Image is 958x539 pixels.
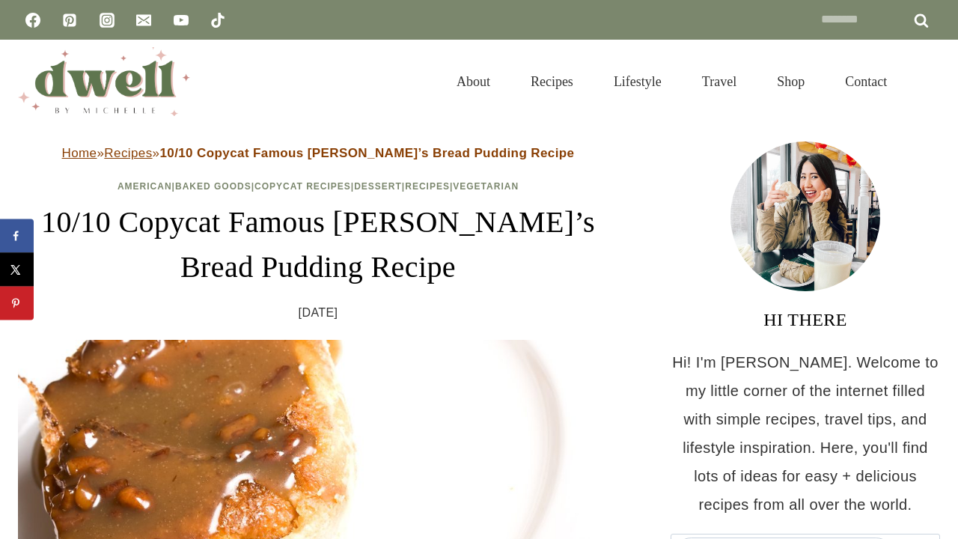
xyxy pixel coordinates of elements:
[594,55,682,108] a: Lifestyle
[104,146,152,160] a: Recipes
[159,146,574,160] strong: 10/10 Copycat Famous [PERSON_NAME]’s Bread Pudding Recipe
[436,55,907,108] nav: Primary Navigation
[55,5,85,35] a: Pinterest
[18,200,618,290] h1: 10/10 Copycat Famous [PERSON_NAME]’s Bread Pudding Recipe
[62,146,97,160] a: Home
[18,5,48,35] a: Facebook
[671,306,940,333] h3: HI THERE
[203,5,233,35] a: TikTok
[757,55,825,108] a: Shop
[453,181,519,192] a: Vegetarian
[436,55,510,108] a: About
[510,55,594,108] a: Recipes
[671,348,940,519] p: Hi! I'm [PERSON_NAME]. Welcome to my little corner of the internet filled with simple recipes, tr...
[405,181,450,192] a: Recipes
[354,181,402,192] a: Dessert
[166,5,196,35] a: YouTube
[254,181,351,192] a: Copycat Recipes
[175,181,251,192] a: Baked Goods
[18,47,190,116] img: DWELL by michelle
[118,181,172,192] a: American
[62,146,575,160] span: » »
[682,55,757,108] a: Travel
[118,181,519,192] span: | | | | |
[915,69,940,94] button: View Search Form
[92,5,122,35] a: Instagram
[129,5,159,35] a: Email
[299,302,338,324] time: [DATE]
[825,55,907,108] a: Contact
